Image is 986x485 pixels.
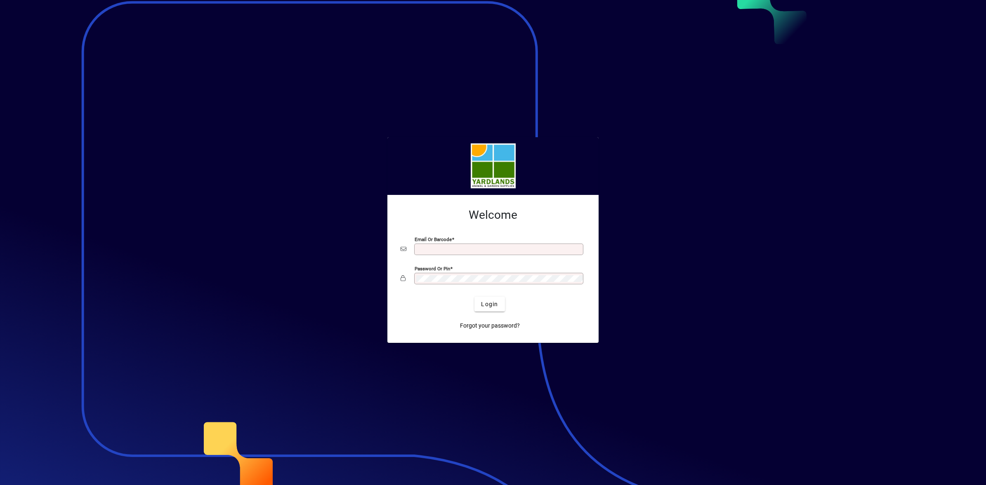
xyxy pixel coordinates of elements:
[481,300,498,309] span: Login
[415,237,452,242] mat-label: Email or Barcode
[474,297,505,312] button: Login
[457,318,523,333] a: Forgot your password?
[415,266,450,272] mat-label: Password or Pin
[460,321,520,330] span: Forgot your password?
[401,208,585,222] h2: Welcome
